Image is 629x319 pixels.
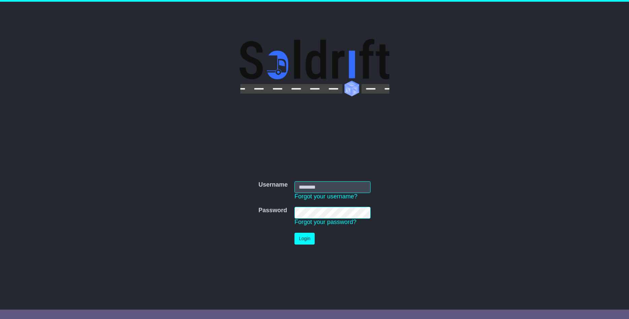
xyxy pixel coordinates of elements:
button: Login [294,233,315,245]
img: Soldrift Pty Ltd [240,39,389,96]
a: Forgot your username? [294,193,357,200]
a: Forgot your password? [294,219,356,225]
label: Password [258,207,287,214]
label: Username [258,181,288,189]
